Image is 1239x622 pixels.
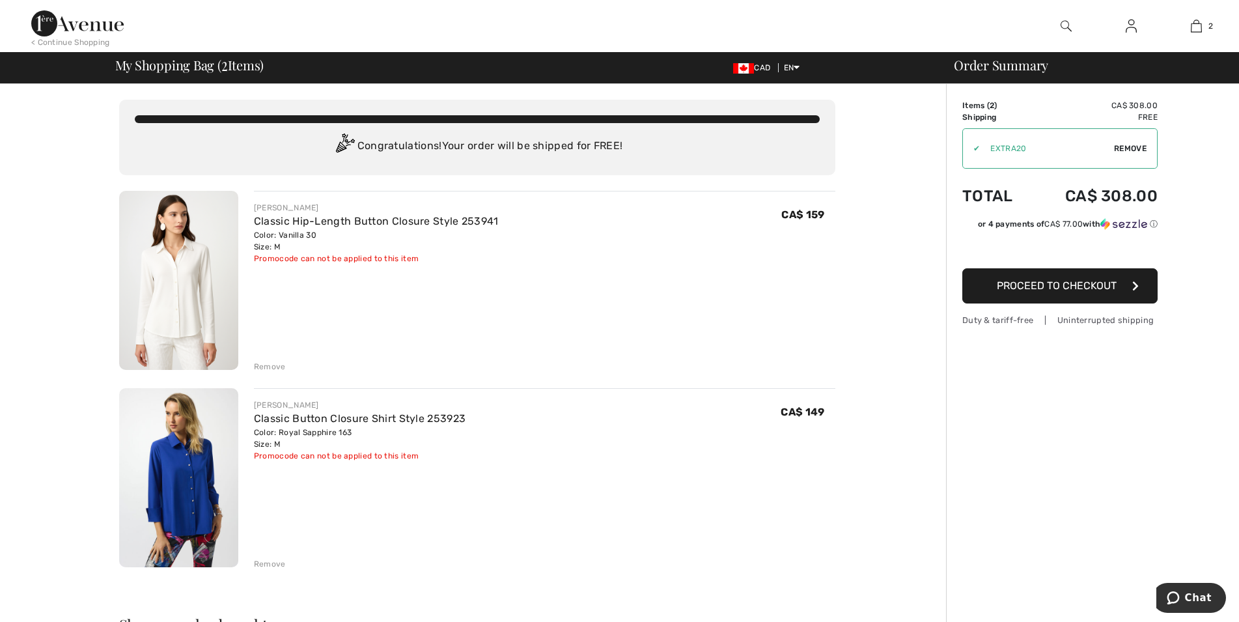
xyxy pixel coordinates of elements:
iframe: Opens a widget where you can chat to one of our agents [1156,583,1226,615]
div: ✔ [963,143,980,154]
img: My Bag [1191,18,1202,34]
span: 2 [990,101,994,110]
iframe: PayPal-paypal [962,234,1158,264]
span: CAD [733,63,775,72]
img: Classic Button Closure Shirt Style 253923 [119,388,238,567]
div: Remove [254,558,286,570]
div: Congratulations! Your order will be shipped for FREE! [135,134,820,160]
td: Items ( ) [962,100,1031,111]
div: Duty & tariff-free | Uninterrupted shipping [962,314,1158,326]
span: EN [784,63,800,72]
div: or 4 payments ofCA$ 77.00withSezzle Click to learn more about Sezzle [962,218,1158,234]
img: Congratulation2.svg [331,134,357,160]
td: CA$ 308.00 [1031,174,1158,218]
div: Order Summary [938,59,1231,72]
input: Promo code [980,129,1114,168]
div: [PERSON_NAME] [254,202,499,214]
span: CA$ 77.00 [1044,219,1083,229]
span: 2 [221,55,228,72]
span: My Shopping Bag ( Items) [115,59,264,72]
button: Proceed to Checkout [962,268,1158,304]
td: Total [962,174,1031,218]
img: Classic Hip-Length Button Closure Style 253941 [119,191,238,370]
div: [PERSON_NAME] [254,399,466,411]
td: Free [1031,111,1158,123]
a: Sign In [1115,18,1147,35]
a: 2 [1164,18,1228,34]
img: search the website [1061,18,1072,34]
span: CA$ 149 [781,406,824,418]
span: 2 [1208,20,1213,32]
div: Color: Vanilla 30 Size: M [254,229,499,253]
a: Classic Button Closure Shirt Style 253923 [254,412,466,425]
span: Proceed to Checkout [997,279,1117,292]
div: Promocode can not be applied to this item [254,450,466,462]
div: or 4 payments of with [978,218,1158,230]
td: CA$ 308.00 [1031,100,1158,111]
span: Remove [1114,143,1147,154]
img: Canadian Dollar [733,63,754,74]
td: Shipping [962,111,1031,123]
img: Sezzle [1100,218,1147,230]
div: < Continue Shopping [31,36,110,48]
span: CA$ 159 [781,208,824,221]
div: Promocode can not be applied to this item [254,253,499,264]
a: Classic Hip-Length Button Closure Style 253941 [254,215,499,227]
div: Color: Royal Sapphire 163 Size: M [254,427,466,450]
img: 1ère Avenue [31,10,124,36]
img: My Info [1126,18,1137,34]
div: Remove [254,361,286,373]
